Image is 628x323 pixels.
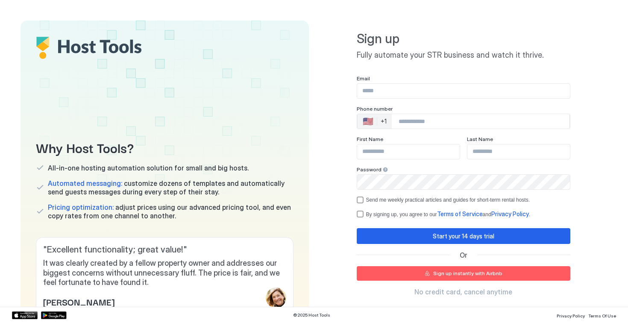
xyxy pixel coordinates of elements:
input: Input Field [467,144,570,159]
span: Last Name [467,136,493,142]
button: Start your 14 days trial [357,228,570,244]
input: Input Field [357,175,570,189]
div: optOut [357,197,570,203]
span: Automated messaging: [48,179,122,188]
div: termsPrivacy [357,210,570,218]
span: " Excellent functionality; great value! " [43,244,286,255]
span: © 2025 Host Tools [293,312,330,318]
span: adjust prices using our advanced pricing tool, and even copy rates from one channel to another. [48,203,293,220]
button: Sign up instantly with Airbnb [357,266,570,281]
div: 🇺🇸 [363,116,373,126]
div: profile [266,288,286,308]
input: Input Field [357,84,570,98]
a: App Store [12,311,38,319]
a: Privacy Policy [557,311,585,320]
a: Terms Of Use [588,311,616,320]
span: Pricing optimization: [48,203,114,211]
span: Terms of Service [437,210,483,217]
span: Password [357,166,381,173]
span: [PERSON_NAME] [43,295,114,308]
div: Sign up instantly with Airbnb [433,270,502,277]
div: +1 [381,117,387,125]
input: Phone Number input [392,114,569,129]
span: First Name [357,136,383,142]
span: Privacy Policy [491,210,529,217]
span: Why Host Tools? [36,138,293,157]
span: Terms Of Use [588,313,616,318]
div: Send me weekly practical articles and guides for short-term rental hosts. [366,197,530,203]
span: Fully automate your STR business and watch it thrive. [357,50,570,60]
div: By signing up, you agree to our and . [366,210,530,218]
span: It was clearly created by a fellow property owner and addresses our biggest concerns without unne... [43,258,286,288]
a: Google Play Store [41,311,67,319]
span: Privacy Policy [557,313,585,318]
span: Sign up [357,31,570,47]
span: No credit card, cancel anytime [414,288,512,296]
span: Or [460,251,467,259]
span: customize dozens of templates and automatically send guests messages during every step of their s... [48,179,293,196]
div: Start your 14 days trial [433,232,494,241]
div: Countries button [358,114,392,129]
span: All-in-one hosting automation solution for small and big hosts. [48,164,249,172]
span: Phone number [357,106,393,112]
span: Email [357,75,370,82]
a: Terms of Service [437,211,483,217]
input: Input Field [357,144,460,159]
a: Privacy Policy [491,211,529,217]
